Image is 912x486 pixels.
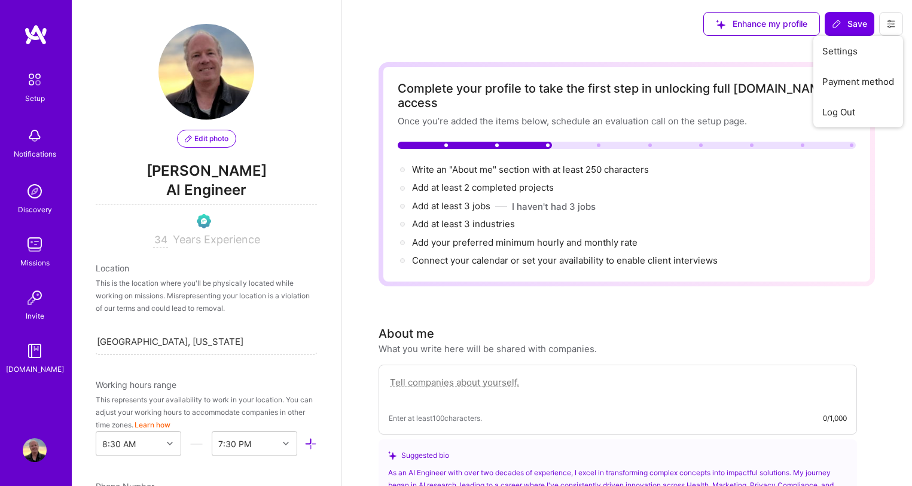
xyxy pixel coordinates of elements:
[412,164,651,175] span: Write an "About me" section with at least 250 characters
[6,363,64,375] div: [DOMAIN_NAME]
[823,412,847,424] div: 0/1,000
[412,218,515,230] span: Add at least 3 industries
[283,441,289,447] i: icon Chevron
[23,124,47,148] img: bell
[135,418,170,431] button: Learn how
[102,438,136,450] div: 8:30 AM
[388,451,396,460] i: icon SuggestedTeams
[716,18,807,30] span: Enhance my profile
[96,262,317,274] div: Location
[389,412,482,424] span: Enter at least 100 characters.
[96,393,317,431] div: This represents your availability to work in your location. You can adjust your working hours to ...
[703,12,820,36] button: Enhance my profile
[197,214,211,228] img: Evaluation Call Pending
[825,12,874,36] button: Save
[167,441,173,447] i: icon Chevron
[96,162,317,180] span: [PERSON_NAME]
[18,203,52,216] div: Discovery
[190,438,203,450] i: icon HorizontalInLineDivider
[173,233,260,246] span: Years Experience
[23,339,47,363] img: guide book
[96,380,176,390] span: Working hours range
[813,97,903,127] button: Log Out
[379,325,434,343] div: About me
[185,135,192,142] i: icon PencilPurple
[398,81,856,110] div: Complete your profile to take the first step in unlocking full [DOMAIN_NAME] access
[185,133,228,144] span: Edit photo
[512,200,596,213] button: I haven't had 3 jobs
[96,180,317,204] span: AI Engineer
[22,67,47,92] img: setup
[398,115,856,127] div: Once you’re added the items below, schedule an evaluation call on the setup page.
[716,20,725,29] i: icon SuggestedTeams
[20,438,50,462] a: User Avatar
[412,237,638,248] span: Add your preferred minimum hourly and monthly rate
[177,130,236,148] button: Edit photo
[813,36,903,66] button: Settings
[412,255,718,266] span: Connect your calendar or set your availability to enable client interviews
[24,24,48,45] img: logo
[23,233,47,256] img: teamwork
[25,92,45,105] div: Setup
[379,343,597,355] div: What you write here will be shared with companies.
[23,438,47,462] img: User Avatar
[813,66,903,97] button: Payment method
[832,18,867,30] span: Save
[14,148,56,160] div: Notifications
[23,286,47,310] img: Invite
[218,438,251,450] div: 7:30 PM
[23,179,47,203] img: discovery
[96,277,317,314] div: This is the location where you'll be physically located while working on missions. Misrepresentin...
[412,200,490,212] span: Add at least 3 jobs
[20,256,50,269] div: Missions
[388,449,847,461] div: Suggested bio
[26,310,44,322] div: Invite
[158,24,254,120] img: User Avatar
[153,233,168,247] input: XX
[412,182,554,193] span: Add at least 2 completed projects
